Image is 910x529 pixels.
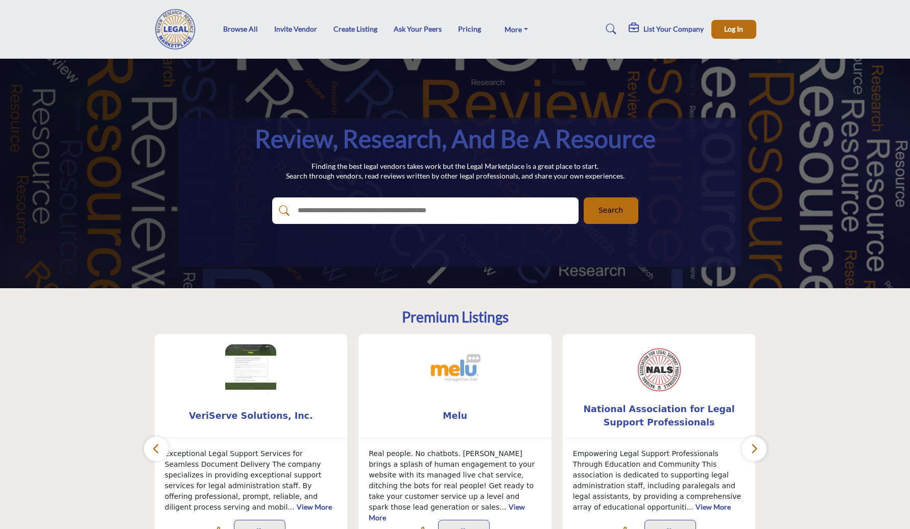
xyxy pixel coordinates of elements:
[274,24,317,33] a: Invite Vendor
[154,9,202,49] img: Site Logo
[578,402,740,430] b: National Association for Legal Support Professionals
[573,448,746,513] p: Empowering Legal Support Professionals Through Education and Community This association is dedica...
[170,409,332,422] span: VeriServe Solutions, Inc.
[598,205,623,216] span: Search
[402,309,509,326] h2: Premium Listings
[286,161,625,171] p: Finding the best legal vendors takes work but the Legal Marketplace is a great place to start.
[297,502,332,511] a: View More
[596,21,623,37] a: Search
[643,24,704,34] h5: List Your Company
[634,344,685,395] img: National Association for Legal Support Professionals
[563,402,756,430] a: National Association for Legal Support Professionals
[686,503,693,511] span: ...
[394,24,442,33] a: Ask Your Peers
[711,20,756,39] button: Log In
[499,503,506,511] span: ...
[333,24,377,33] a: Create Listing
[170,402,332,430] b: VeriServe Solutions, Inc.
[155,402,348,430] a: VeriServe Solutions, Inc.
[696,502,731,511] a: View More
[288,503,294,511] span: ...
[629,23,704,35] div: List Your Company
[223,24,258,33] a: Browse All
[429,344,481,395] img: Melu
[165,448,338,513] p: Exceptional Legal Support Services for Seamless Document Delivery The company specializes in prov...
[497,22,535,36] a: More
[374,409,536,422] span: Melu
[369,448,541,523] p: Real people. No chatbots. [PERSON_NAME] brings a splash of human engagement to your website with ...
[225,344,276,395] img: VeriServe Solutions, Inc.
[724,24,743,33] span: Log In
[286,171,625,181] p: Search through vendors, read reviews written by other legal professionals, and share your own exp...
[374,402,536,430] b: Melu
[584,197,638,224] button: Search
[458,24,481,33] a: Pricing
[369,502,525,522] a: View More
[255,123,656,155] h1: Review, Research, and be a Resource
[358,402,552,430] a: Melu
